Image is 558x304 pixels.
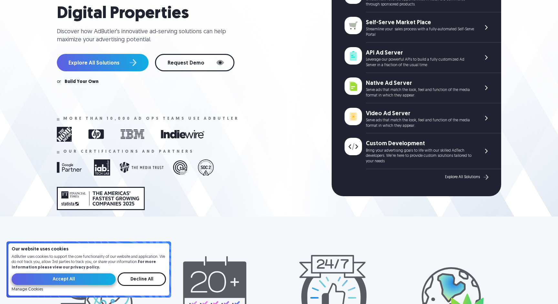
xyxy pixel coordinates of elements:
[366,140,474,148] div: Custom Development
[345,73,501,103] a: Native Ad Server Serve ads that match the look, feel and function of the media format in which th...
[12,273,116,285] input: Accept All
[366,148,474,164] div: Bring your advertising goals to life with our skilled AdTech developers. We're here to provide cu...
[366,49,474,57] div: API Ad Server
[366,19,474,27] div: Self-Serve Market Place
[366,27,474,38] div: Streamline your sales process with a fully-automated Self-Serve Portal
[345,12,501,43] a: Self-Serve Market Place Streamline your sales process with a fully-automated Self-Serve Portal
[366,110,474,118] div: Video Ad Server
[57,54,149,71] a: Explore All Solutions
[65,80,98,84] a: Build Your Own
[57,80,61,84] div: or
[366,118,474,129] div: Serve ads that match the look, feel and function of the media format in which they appear.
[345,43,501,73] a: API Ad Server Leverage our powerful APIs to build a fully customized Ad Server in a fraction of t...
[366,79,474,87] div: Native Ad Server
[118,272,166,286] input: Decline All
[12,254,166,270] p: AdButler uses cookies to support the core functionality of our website and application. We do not...
[57,28,231,44] div: Discover how AdButler's innovative ad-serving solutions can help maximize your advertising potent...
[345,103,501,134] a: Video Ad Server Serve ads that match the look, feel and function of the media format in which the...
[12,247,166,252] h4: Our website uses cookies
[12,287,43,292] a: Manage Cookies
[366,87,474,98] div: Serve ads that match the look, feel and function of the media format in which they appear.
[345,133,501,169] a: Custom Development Bring your advertising goals to life with our skilled AdTech developers. We're...
[63,117,239,121] div: More than 10,000 ad ops teams use adbutler
[155,54,234,71] a: Request Demo
[445,175,480,179] div: Explore All Solutions
[63,149,194,154] div: Our certifications and partners
[366,57,474,68] div: Leverage our powerful APIs to build a fully customized Ad Server in a fraction of the usual time
[445,173,490,181] a: Explore All Solutions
